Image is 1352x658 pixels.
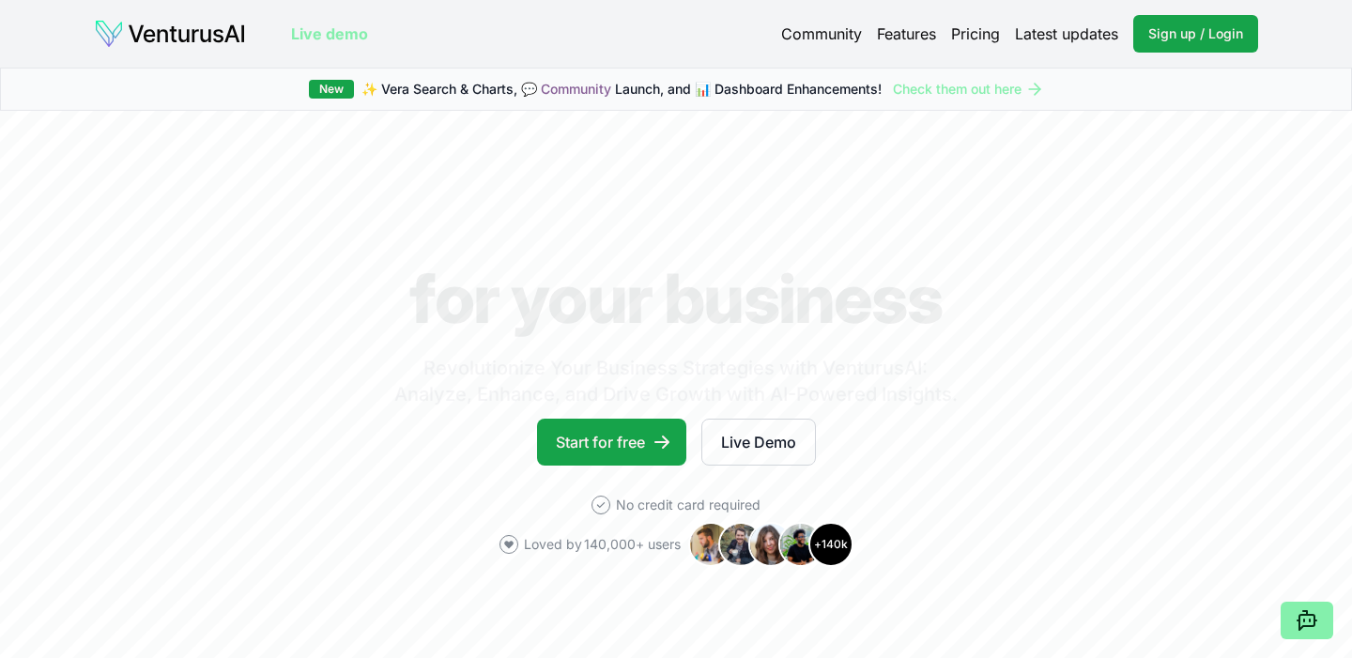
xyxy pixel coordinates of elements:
[1148,24,1243,43] span: Sign up / Login
[361,80,882,99] span: ✨ Vera Search & Charts, 💬 Launch, and 📊 Dashboard Enhancements!
[877,23,936,45] a: Features
[1133,15,1258,53] a: Sign up / Login
[951,23,1000,45] a: Pricing
[718,522,763,567] img: Avatar 2
[778,522,823,567] img: Avatar 4
[893,80,1044,99] a: Check them out here
[94,19,246,49] img: logo
[781,23,862,45] a: Community
[537,419,686,466] a: Start for free
[748,522,793,567] img: Avatar 3
[701,419,816,466] a: Live Demo
[1015,23,1118,45] a: Latest updates
[291,23,368,45] a: Live demo
[688,522,733,567] img: Avatar 1
[541,81,611,97] a: Community
[309,80,354,99] div: New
